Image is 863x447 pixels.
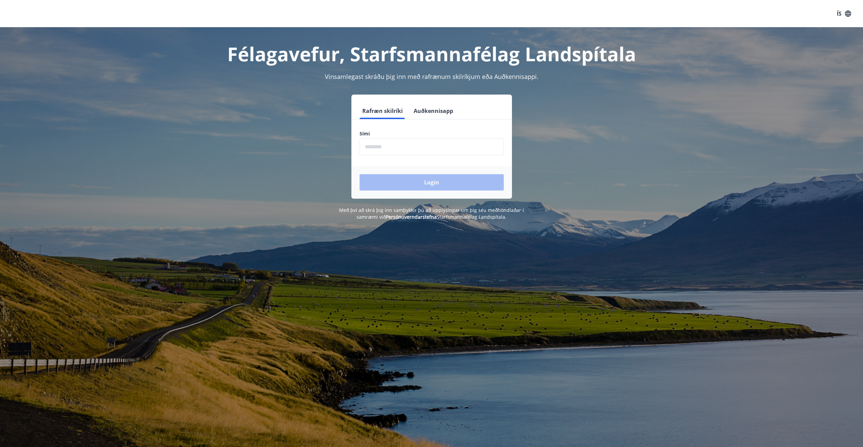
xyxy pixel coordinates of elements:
button: Rafræn skilríki [360,103,405,119]
button: ÍS [833,7,855,20]
button: Auðkennisapp [411,103,456,119]
span: Vinsamlegast skráðu þig inn með rafrænum skilríkjum eða Auðkennisappi. [325,72,538,81]
label: Sími [360,130,504,137]
h1: Félagavefur, Starfsmannafélag Landspítala [195,41,668,67]
a: Persónuverndarstefna [386,214,437,220]
span: Með því að skrá þig inn samþykkir þú að upplýsingar um þig séu meðhöndlaðar í samræmi við Starfsm... [339,207,524,220]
